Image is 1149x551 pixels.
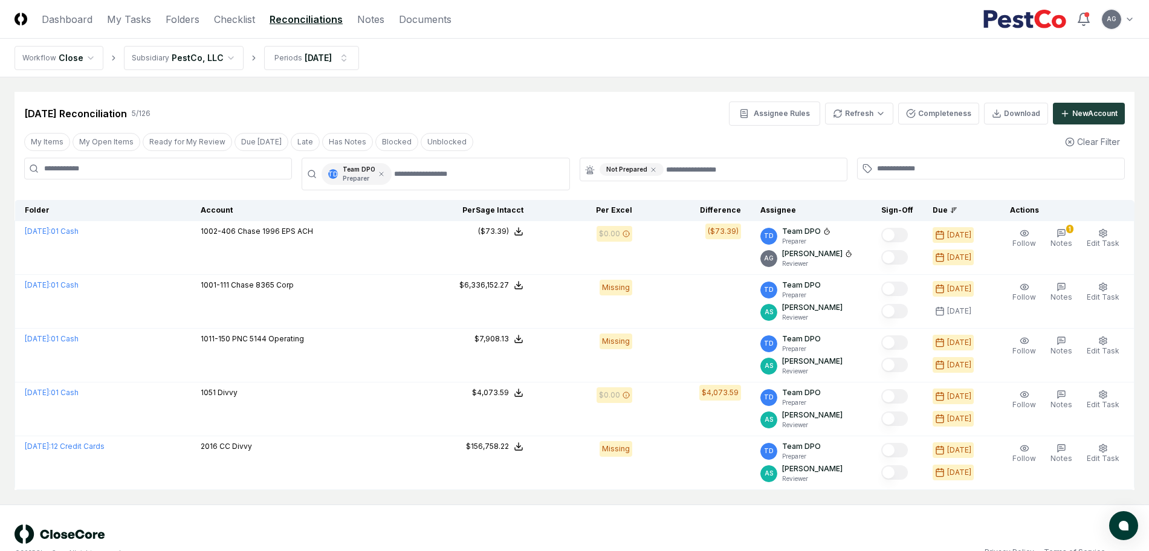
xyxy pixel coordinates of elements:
span: TD [764,339,774,348]
button: $7,908.13 [474,333,523,344]
div: $156,758.22 [466,441,509,452]
th: Per Excel [533,200,642,221]
span: Follow [1012,346,1036,355]
button: My Items [24,133,70,151]
div: Periods [274,53,302,63]
div: $4,073.59 [702,387,739,398]
button: Has Notes [322,133,373,151]
div: Workflow [22,53,56,63]
div: [DATE] [947,230,971,240]
span: AS [765,308,773,317]
div: Missing [600,333,632,349]
div: [DATE] [305,51,332,64]
span: AG [764,254,774,263]
span: Notes [1050,400,1072,409]
p: [PERSON_NAME] [782,410,843,420]
div: $7,908.13 [474,333,509,344]
p: Reviewer [782,367,843,376]
span: AS [765,361,773,370]
span: [DATE] : [25,280,51,289]
span: Chase 8365 Corp [231,280,294,289]
button: Mark complete [881,250,908,265]
div: Not Prepared [600,163,664,176]
p: [PERSON_NAME] [782,356,843,367]
p: Preparer [782,452,821,461]
button: Follow [1010,441,1038,466]
button: atlas-launcher [1109,511,1138,540]
button: Mark complete [881,443,908,457]
div: [DATE] [947,337,971,348]
div: [DATE] [947,413,971,424]
div: [DATE] [947,359,971,370]
button: Notes [1048,333,1075,359]
button: Follow [1010,280,1038,305]
span: 1002-406 [201,227,236,236]
a: Documents [399,12,452,27]
div: 1 [1066,225,1073,233]
th: Sign-Off [872,200,923,221]
button: Download [984,103,1048,124]
span: PNC 5144 Operating [232,334,304,343]
div: $6,336,152.27 [459,280,509,291]
span: Notes [1050,239,1072,248]
div: $4,073.59 [472,387,509,398]
div: Subsidiary [132,53,169,63]
button: Notes [1048,280,1075,305]
div: Team DPO [343,165,375,183]
button: Notes [1048,441,1075,466]
button: Unblocked [421,133,473,151]
span: Edit Task [1087,400,1119,409]
a: [DATE]:01 Cash [25,227,79,236]
button: Mark complete [881,228,908,242]
img: PestCo logo [983,10,1067,29]
div: [DATE] [947,445,971,456]
button: Ready for My Review [143,133,232,151]
span: TD [328,170,338,179]
button: Refresh [825,103,893,124]
button: 1Notes [1048,226,1075,251]
button: Follow [1010,333,1038,359]
span: 1001-111 [201,280,229,289]
a: Folders [166,12,199,27]
button: Edit Task [1084,441,1122,466]
span: [DATE] : [25,442,51,451]
button: Edit Task [1084,226,1122,251]
p: Preparer [782,398,821,407]
span: Notes [1050,346,1072,355]
span: AS [765,469,773,478]
a: Checklist [214,12,255,27]
p: Team DPO [782,280,821,291]
span: Notes [1050,292,1072,301]
div: [DATE] [947,306,971,317]
span: TD [764,231,774,240]
p: Reviewer [782,474,843,483]
a: [DATE]:01 Cash [25,334,79,343]
span: CC Divvy [219,442,252,451]
div: $0.00 [599,228,620,239]
th: Folder [15,200,191,221]
span: Follow [1012,454,1036,463]
button: Edit Task [1084,333,1122,359]
span: Edit Task [1087,292,1119,301]
a: [DATE]:12 Credit Cards [25,442,105,451]
button: Periods[DATE] [264,46,359,70]
button: $156,758.22 [466,441,523,452]
span: Follow [1012,239,1036,248]
span: Follow [1012,400,1036,409]
button: Mark complete [881,304,908,318]
p: [PERSON_NAME] [782,248,843,259]
p: Team DPO [782,226,821,237]
div: 5 / 126 [132,108,151,119]
div: [DATE] [947,283,971,294]
button: Notes [1048,387,1075,413]
img: Logo [15,13,27,25]
button: Completeness [898,103,979,124]
button: ($73.39) [478,226,523,237]
button: Due Today [235,133,288,151]
button: Follow [1010,226,1038,251]
span: Edit Task [1087,346,1119,355]
span: Notes [1050,454,1072,463]
a: My Tasks [107,12,151,27]
button: My Open Items [73,133,140,151]
span: [DATE] : [25,334,51,343]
